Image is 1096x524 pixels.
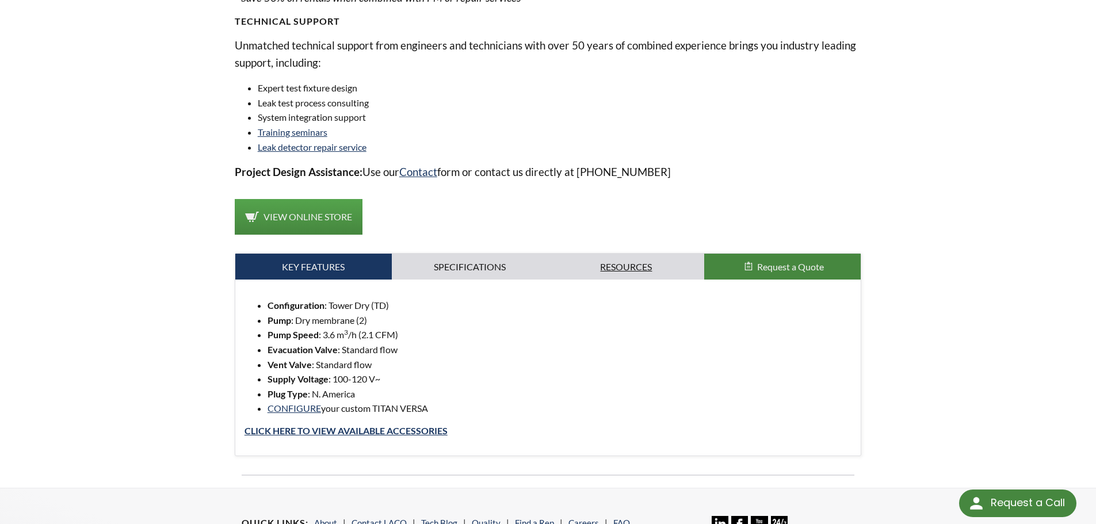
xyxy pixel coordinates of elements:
a: Key Features [235,254,392,280]
li: : Standard flow [268,357,852,372]
li: : Dry membrane (2) [268,313,852,328]
a: Click Here to view Available accessories [245,425,448,436]
li: Expert test fixture design [258,81,862,95]
a: View Online Store [235,199,362,235]
a: Training seminars [258,127,327,137]
a: Contact [399,165,437,178]
li: : 100-120 V~ [268,372,852,387]
strong: Project Design Assistance: [235,165,362,178]
sup: 3 [344,328,348,336]
li: : N. America [268,387,852,401]
span: Request a Quote [757,261,824,272]
button: Request a Quote [704,254,861,280]
strong: Configuration [268,300,324,311]
a: Resources [548,254,705,280]
a: Leak detector repair service [258,141,366,152]
p: Use our form or contact us directly at [PHONE_NUMBER] [235,163,862,181]
li: : Tower Dry (TD) [268,298,852,313]
li: : Standard flow [268,342,852,357]
h4: TECHNICAL SUPPORT [235,16,862,28]
div: Request a Call [959,489,1076,517]
img: round button [967,494,986,512]
strong: Pump Speed [268,329,319,340]
span: View Online Store [264,211,352,222]
strong: Vent Valve [268,359,312,370]
strong: Supply Voltage [268,373,329,384]
strong: Pump [268,315,291,326]
li: : 3.6 m /h (2.1 CFM) [268,327,852,342]
strong: Evacuation Valve [268,344,338,355]
div: Request a Call [991,489,1065,516]
p: Unmatched technical support from engineers and technicians with over 50 years of combined experie... [235,37,862,71]
li: Leak test process consulting [258,95,862,110]
a: Specifications [392,254,548,280]
li: System integration support [258,110,862,125]
li: your custom TITAN VERSA [268,401,852,416]
strong: Plug Type [268,388,308,399]
a: CONFIGURE [268,403,321,414]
